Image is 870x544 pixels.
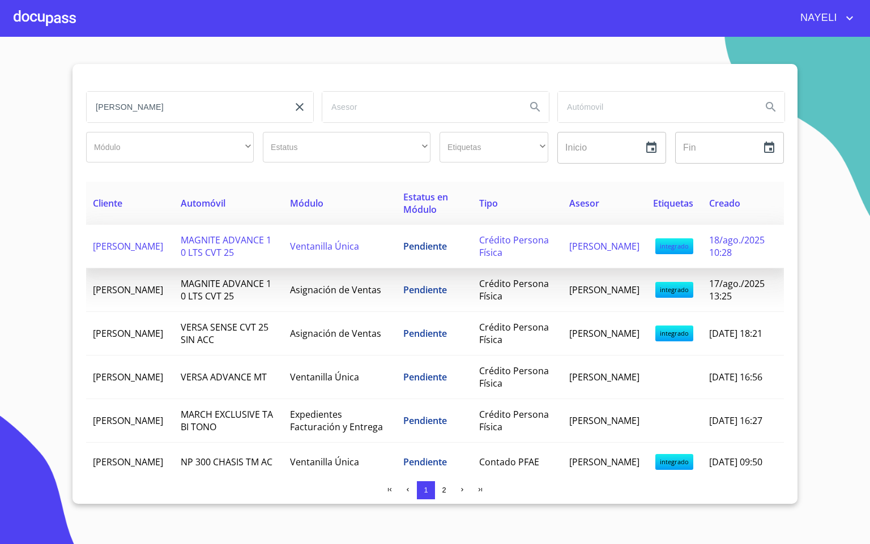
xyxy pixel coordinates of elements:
[286,93,313,121] button: clear input
[709,371,762,383] span: [DATE] 16:56
[757,93,784,121] button: Search
[569,371,639,383] span: [PERSON_NAME]
[558,92,753,122] input: search
[93,284,163,296] span: [PERSON_NAME]
[181,456,272,468] span: NP 300 CHASIS TM AC
[181,197,225,209] span: Automóvil
[87,92,282,122] input: search
[181,277,271,302] span: MAGNITE ADVANCE 1 0 LTS CVT 25
[479,321,549,346] span: Crédito Persona Física
[522,93,549,121] button: Search
[181,408,273,433] span: MARCH EXCLUSIVE TA BI TONO
[653,197,693,209] span: Etiquetas
[479,197,498,209] span: Tipo
[792,9,856,27] button: account of current user
[403,240,447,252] span: Pendiente
[322,92,517,122] input: search
[479,456,539,468] span: Contado PFAE
[709,327,762,340] span: [DATE] 18:21
[479,234,549,259] span: Crédito Persona Física
[435,481,453,499] button: 2
[569,240,639,252] span: [PERSON_NAME]
[403,371,447,383] span: Pendiente
[403,284,447,296] span: Pendiente
[93,371,163,383] span: [PERSON_NAME]
[655,454,693,470] span: integrado
[290,284,381,296] span: Asignación de Ventas
[93,327,163,340] span: [PERSON_NAME]
[181,234,271,259] span: MAGNITE ADVANCE 1 0 LTS CVT 25
[93,240,163,252] span: [PERSON_NAME]
[569,414,639,427] span: [PERSON_NAME]
[709,277,765,302] span: 17/ago./2025 13:25
[263,132,430,162] div: ​
[290,371,359,383] span: Ventanilla Única
[655,238,693,254] span: integrado
[479,277,549,302] span: Crédito Persona Física
[290,456,359,468] span: Ventanilla Única
[569,197,599,209] span: Asesor
[655,325,693,341] span: integrado
[403,327,447,340] span: Pendiente
[290,408,383,433] span: Expedientes Facturación y Entrega
[403,414,447,427] span: Pendiente
[569,284,639,296] span: [PERSON_NAME]
[93,456,163,468] span: [PERSON_NAME]
[479,408,549,433] span: Crédito Persona Física
[290,327,381,340] span: Asignación de Ventas
[403,191,448,216] span: Estatus en Módulo
[290,197,323,209] span: Módulo
[424,486,428,494] span: 1
[709,414,762,427] span: [DATE] 16:27
[403,456,447,468] span: Pendiente
[709,197,740,209] span: Creado
[440,132,548,162] div: ​
[569,456,639,468] span: [PERSON_NAME]
[93,197,122,209] span: Cliente
[181,321,268,346] span: VERSA SENSE CVT 25 SIN ACC
[569,327,639,340] span: [PERSON_NAME]
[655,282,693,298] span: integrado
[442,486,446,494] span: 2
[417,481,435,499] button: 1
[93,414,163,427] span: [PERSON_NAME]
[709,456,762,468] span: [DATE] 09:50
[709,234,765,259] span: 18/ago./2025 10:28
[792,9,843,27] span: NAYELI
[86,132,254,162] div: ​
[479,365,549,389] span: Crédito Persona Física
[290,240,359,252] span: Ventanilla Única
[181,371,267,383] span: VERSA ADVANCE MT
